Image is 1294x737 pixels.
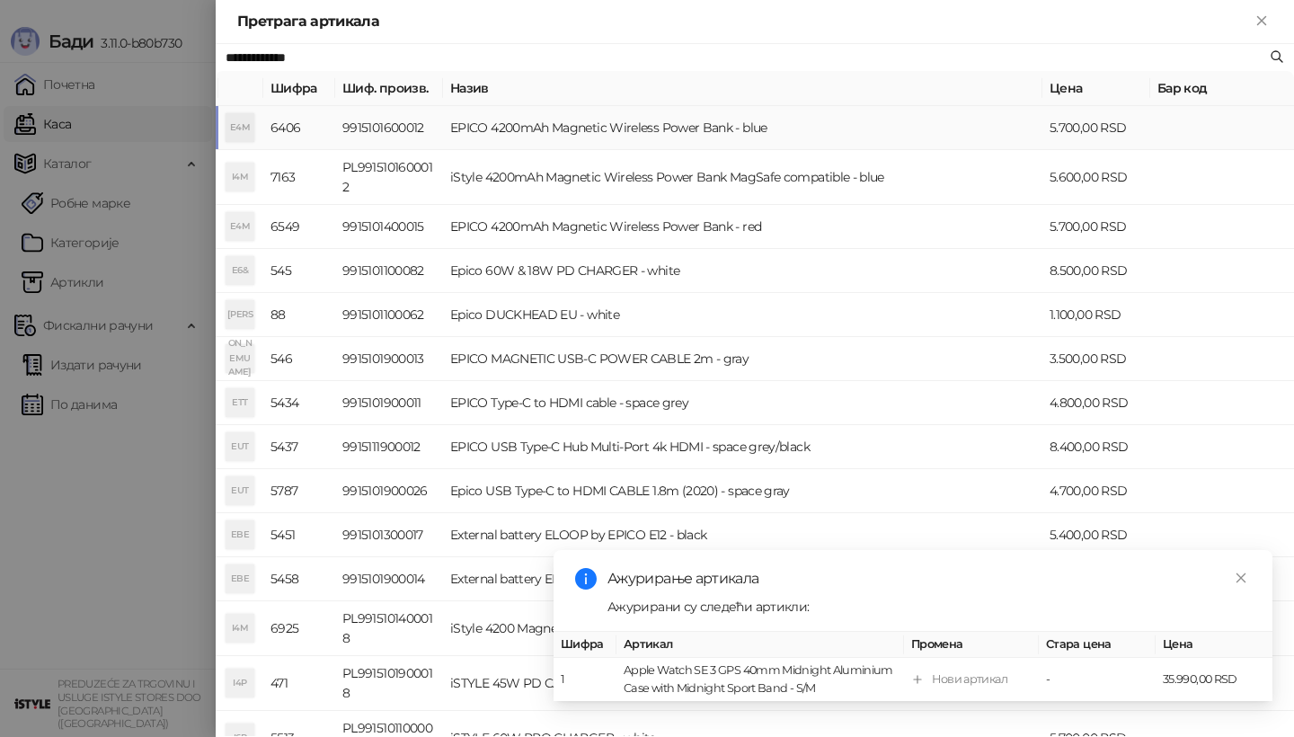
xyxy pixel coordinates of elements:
td: PL9915101600012 [335,150,443,205]
td: 8.500,00 RSD [1042,249,1150,293]
td: EPICO MAGNETIC USB-C POWER CABLE 2m - gray [443,337,1042,381]
td: 6925 [263,601,335,656]
div: [PERSON_NAME] [226,300,254,329]
div: EBE [226,520,254,549]
div: Претрага артикала [237,11,1251,32]
td: 546 [263,337,335,381]
td: 6549 [263,205,335,249]
span: info-circle [575,568,597,590]
div: I4M [226,163,254,191]
td: EPICO USB Type-C Hub Multi-Port 4k HDMI - space grey/black [443,425,1042,469]
td: 5.700,00 RSD [1042,106,1150,150]
th: Артикал [616,632,904,658]
td: 9915101100082 [335,249,443,293]
div: EBE [226,564,254,593]
td: - [1039,658,1156,702]
td: 9915101100062 [335,293,443,337]
td: 9915101900011 [335,381,443,425]
button: Close [1251,11,1272,32]
td: 8.400,00 RSD [1042,425,1150,469]
span: close [1235,572,1247,584]
td: Epico 60W & 18W PD CHARGER - white [443,249,1042,293]
td: 35.990,00 RSD [1156,658,1272,702]
td: 471 [263,656,335,711]
div: Ажурирани су следећи артикли: [607,597,1251,617]
td: Apple Watch SE 3 GPS 40mm Midnight Aluminium Case with Midnight Sport Band - S/M [616,658,904,702]
th: Промена [904,632,1039,658]
td: 9915101900013 [335,337,443,381]
div: Нови артикал [932,670,1007,688]
td: 5434 [263,381,335,425]
td: Epico DUCKHEAD EU - white [443,293,1042,337]
td: 9915101600012 [335,106,443,150]
td: 5.700,00 RSD [1042,205,1150,249]
a: Close [1231,568,1251,588]
div: EUT [226,476,254,505]
td: 4.800,00 RSD [1042,381,1150,425]
div: E4M [226,212,254,241]
td: 9915101400015 [335,205,443,249]
td: 545 [263,249,335,293]
td: 5787 [263,469,335,513]
td: EPICO 4200mAh Magnetic Wireless Power Bank - blue [443,106,1042,150]
td: EPICO 4200mAh Magnetic Wireless Power Bank - red [443,205,1042,249]
th: Назив [443,71,1042,106]
td: PL9915101400018 [335,601,443,656]
td: 1 [554,658,616,702]
td: 3.500,00 RSD [1042,337,1150,381]
td: 88 [263,293,335,337]
td: 5.400,00 RSD [1042,513,1150,557]
td: 5458 [263,557,335,601]
div: E4M [226,113,254,142]
td: Epico USB Type-C to HDMI CABLE 1.8m (2020) - space gray [443,469,1042,513]
div: EMU [226,344,254,373]
td: 1.100,00 RSD [1042,293,1150,337]
div: I4M [226,614,254,643]
td: 7163 [263,150,335,205]
td: PL9915101900018 [335,656,443,711]
th: Шифра [263,71,335,106]
td: iStyle 4200mAh Magnetic Wireless Power Bank MagSafe compatible - blue [443,150,1042,205]
th: Цена [1156,632,1272,658]
div: ETT [226,388,254,417]
th: Бар код [1150,71,1294,106]
div: Ажурирање артикала [607,568,1251,590]
th: Шиф. произв. [335,71,443,106]
td: 9915101900026 [335,469,443,513]
td: 9915101300017 [335,513,443,557]
div: I4P [226,669,254,697]
th: Цена [1042,71,1150,106]
td: 6406 [263,106,335,150]
td: iStyle 4200 Magnetic Wireless Power Bank MagSafe compatible - red [443,601,1042,656]
td: External battery ELOOP by EPICO E12 - black [443,513,1042,557]
td: iSTYLE 45W PD CAR CHARGER - space gray [443,656,1042,711]
td: 9915101900014 [335,557,443,601]
td: 9915111900012 [335,425,443,469]
th: Стара цена [1039,632,1156,658]
td: External battery ELOOP by EPICO E29 - space grey [443,557,1042,601]
div: E6& [226,256,254,285]
td: 5451 [263,513,335,557]
td: 4.700,00 RSD [1042,469,1150,513]
td: EPICO Type-C to HDMI cable - space grey [443,381,1042,425]
th: Шифра [554,632,616,658]
td: 5.600,00 RSD [1042,150,1150,205]
div: EUT [226,432,254,461]
td: 5437 [263,425,335,469]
